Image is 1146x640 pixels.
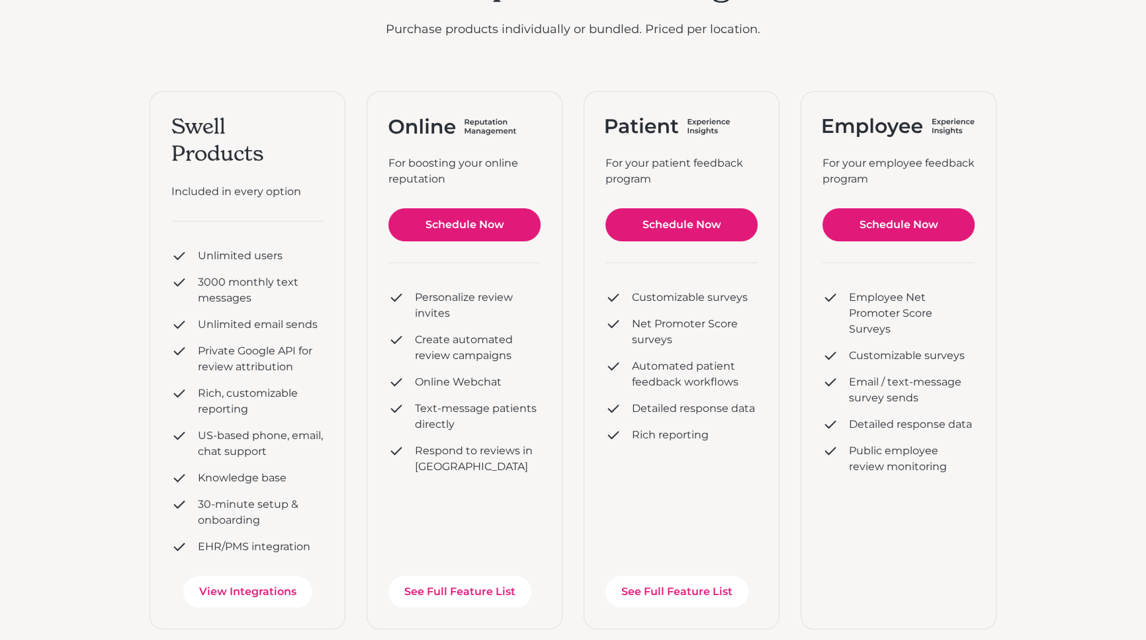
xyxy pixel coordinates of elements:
[415,443,541,475] div: Respond to reviews in [GEOGRAPHIC_DATA]
[822,155,975,187] div: For your employee feedback program
[198,497,324,528] div: 30-minute setup & onboarding
[849,443,975,475] div: Public employee review monitoring
[198,428,324,460] div: US-based phone, email, chat support
[171,184,324,200] div: Included in every option
[605,576,748,608] a: See Full Feature List
[632,290,748,305] div: Customizable surveys
[632,401,755,417] div: Detailed response data
[198,470,286,486] div: Knowledge base
[632,316,758,348] div: Net Promoter Score surveys
[605,155,758,187] div: For your patient feedback program
[198,539,310,555] div: EHR/PMS integration
[849,290,975,337] div: Employee Net Promoter Score Surveys
[388,208,541,241] a: Schedule Now
[822,208,975,241] a: Schedule Now
[198,317,318,333] div: Unlimited email sends
[415,401,541,432] div: Text-message patients directly
[198,274,324,306] div: 3000 monthly text messages
[415,290,541,321] div: Personalize review invites
[849,348,965,364] div: Customizable surveys
[632,358,758,390] div: Automated patient feedback workflows
[849,374,975,406] div: Email / text-message survey sends
[849,417,972,432] div: Detailed response data
[605,208,758,241] a: Schedule Now
[323,20,823,38] p: Purchase products individually or bundled. Priced per location.
[171,113,324,168] div: Swell Products
[198,385,324,417] div: Rich, customizable reporting
[388,576,531,608] a: See Full Feature List
[632,427,709,443] div: Rich reporting
[388,155,541,187] div: For boosting your online reputation
[198,343,324,375] div: Private Google API for review attribution
[415,332,541,364] div: Create automated review campaigns
[183,576,312,608] a: View Integrations
[198,248,283,264] div: Unlimited users
[415,374,502,390] div: Online Webchat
